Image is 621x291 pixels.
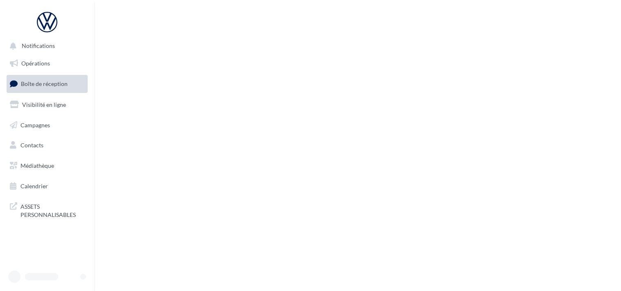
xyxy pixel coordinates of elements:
a: ASSETS PERSONNALISABLES [5,198,89,222]
span: Notifications [22,43,55,50]
span: Visibilité en ligne [22,101,66,108]
a: Campagnes [5,117,89,134]
span: Campagnes [20,121,50,128]
a: Médiathèque [5,157,89,174]
span: Boîte de réception [21,80,68,87]
span: Calendrier [20,183,48,189]
span: Opérations [21,60,50,67]
a: Calendrier [5,178,89,195]
a: Visibilité en ligne [5,96,89,113]
a: Contacts [5,137,89,154]
span: ASSETS PERSONNALISABLES [20,201,84,219]
a: Boîte de réception [5,75,89,92]
span: Médiathèque [20,162,54,169]
span: Contacts [20,142,43,149]
a: Opérations [5,55,89,72]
